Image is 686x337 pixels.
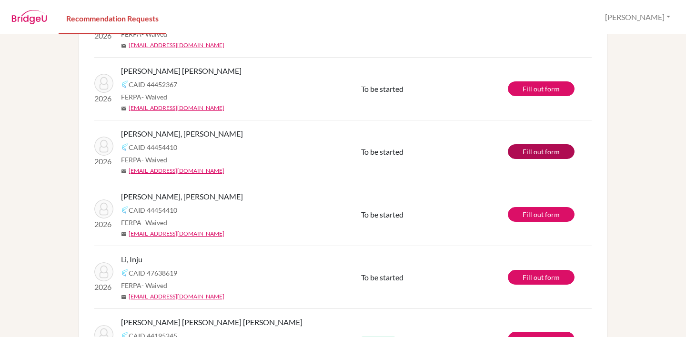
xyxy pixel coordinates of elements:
[129,205,177,215] span: CAID 44454410
[141,93,167,101] span: - Waived
[121,128,243,139] span: [PERSON_NAME], [PERSON_NAME]
[94,218,113,230] p: 2026
[94,156,113,167] p: 2026
[121,65,242,77] span: [PERSON_NAME] [PERSON_NAME]
[129,229,224,238] a: [EMAIL_ADDRESS][DOMAIN_NAME]
[94,30,113,41] p: 2026
[508,270,575,285] a: Fill out form
[508,144,575,159] a: Fill out form
[94,199,113,218] img: Ortiz Stoessel, Sebastian Jose
[121,80,129,88] img: Common App logo
[121,168,127,174] span: mail
[129,104,224,112] a: [EMAIL_ADDRESS][DOMAIN_NAME]
[121,317,303,328] span: [PERSON_NAME] [PERSON_NAME] [PERSON_NAME]
[141,281,167,289] span: - Waived
[94,74,113,93] img: Rathwick Tijerino, Emilia Yaoska
[94,137,113,156] img: Ortiz Stoessel, Sebastian Jose
[361,273,404,282] span: To be started
[121,280,167,290] span: FERPA
[121,254,142,265] span: Li, Inju
[601,8,675,26] button: [PERSON_NAME]
[121,106,127,111] span: mail
[129,41,224,50] a: [EMAIL_ADDRESS][DOMAIN_NAME]
[508,81,575,96] a: Fill out form
[129,142,177,152] span: CAID 44454410
[508,207,575,222] a: Fill out form
[141,156,167,164] span: - Waived
[121,143,129,151] img: Common App logo
[121,191,243,202] span: [PERSON_NAME], [PERSON_NAME]
[121,231,127,237] span: mail
[129,79,177,89] span: CAID 44452367
[121,294,127,300] span: mail
[121,206,129,214] img: Common App logo
[121,29,167,39] span: FERPA
[121,155,167,165] span: FERPA
[129,167,224,175] a: [EMAIL_ADDRESS][DOMAIN_NAME]
[59,1,166,34] a: Recommendation Requests
[129,268,177,278] span: CAID 47638619
[121,269,129,277] img: Common App logo
[361,210,404,219] span: To be started
[94,93,113,104] p: 2026
[121,43,127,49] span: mail
[129,292,224,301] a: [EMAIL_ADDRESS][DOMAIN_NAME]
[94,281,113,293] p: 2026
[361,84,404,93] span: To be started
[141,30,167,38] span: - Waived
[121,218,167,228] span: FERPA
[121,92,167,102] span: FERPA
[141,218,167,227] span: - Waived
[11,10,47,24] img: BridgeU logo
[361,147,404,156] span: To be started
[94,262,113,281] img: Li, Inju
